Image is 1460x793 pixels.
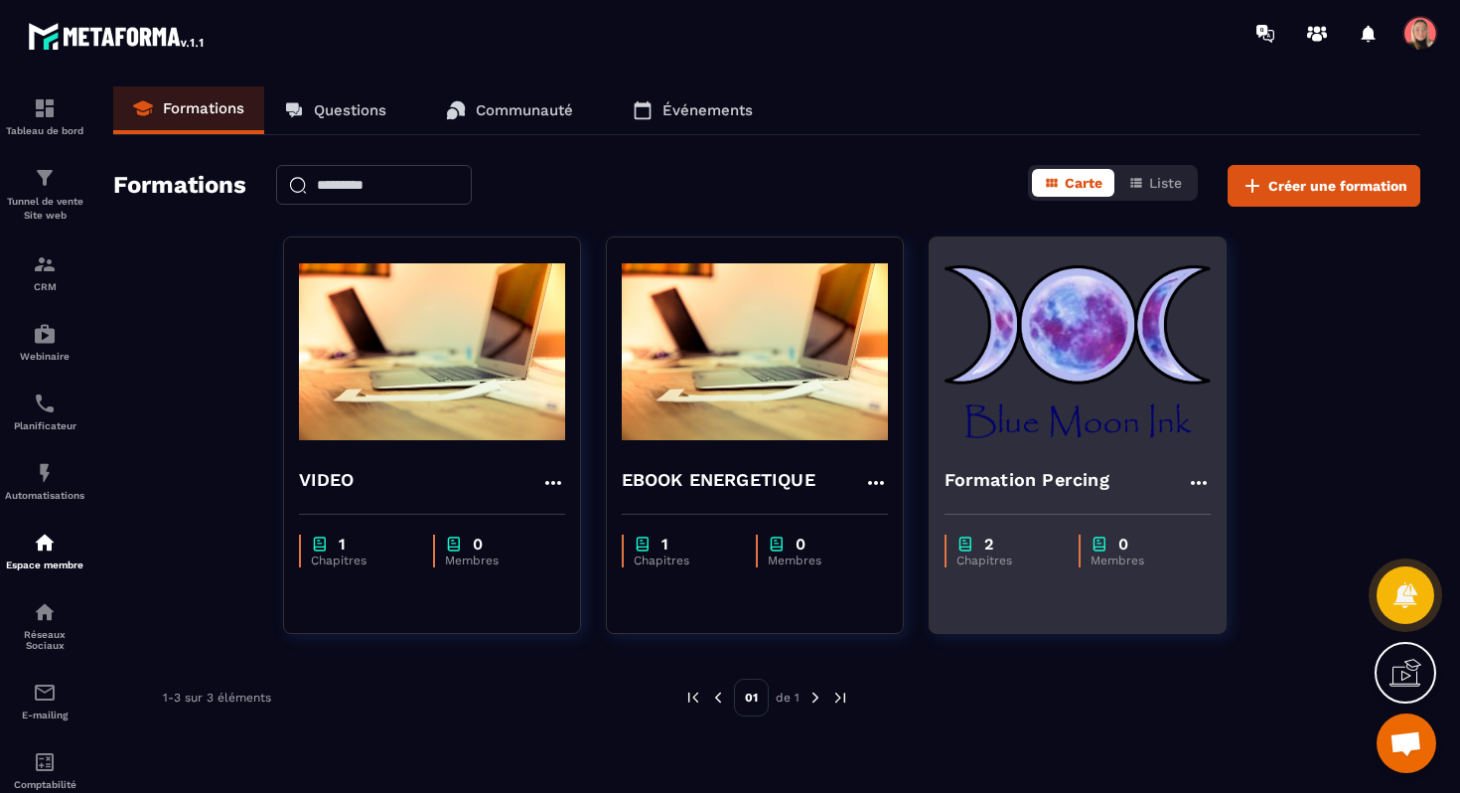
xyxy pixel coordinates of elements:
a: formationformationCRM [5,238,84,307]
p: 1 [339,535,346,554]
p: Formations [163,99,244,117]
p: Tunnel de vente Site web [5,195,84,223]
a: social-networksocial-networkRéseaux Sociaux [5,585,84,666]
img: automations [33,461,57,485]
button: Créer une formation [1228,165,1420,207]
p: Membres [768,554,868,567]
p: Comptabilité [5,779,84,790]
p: 0 [1118,535,1128,554]
h2: Formations [113,165,246,207]
a: Formations [113,86,264,134]
a: formation-backgroundFormation Percingchapter2Chapitreschapter0Membres [929,237,1251,659]
img: automations [33,322,57,346]
img: scheduler [33,392,57,415]
span: Créer une formation [1268,176,1407,196]
img: prev [709,689,727,707]
img: social-network [33,600,57,624]
p: Automatisations [5,490,84,501]
a: schedulerschedulerPlanificateur [5,377,84,446]
img: chapter [445,535,463,554]
img: prev [684,689,702,707]
a: formation-backgroundVIDEOchapter1Chapitreschapter0Membres [283,237,606,659]
img: formation [33,96,57,120]
p: Webinaire [5,351,84,362]
p: Événements [662,101,753,119]
p: Membres [1091,554,1191,567]
p: Chapitres [311,554,413,567]
button: Carte [1032,169,1114,197]
p: Chapitres [634,554,736,567]
img: formation [33,166,57,190]
p: Membres [445,554,545,567]
img: accountant [33,750,57,774]
img: chapter [1091,535,1108,554]
p: 2 [984,535,993,554]
p: 1 [661,535,668,554]
a: Questions [264,86,406,134]
p: E-mailing [5,710,84,720]
a: Événements [613,86,773,134]
a: formationformationTunnel de vente Site web [5,151,84,238]
p: de 1 [776,690,800,706]
div: Ouvrir le chat [1377,714,1436,773]
img: chapter [634,535,652,554]
p: CRM [5,281,84,292]
p: Tableau de bord [5,125,84,136]
span: Liste [1149,175,1182,191]
h4: Formation Percing [945,466,1109,494]
h4: VIDEO [299,466,355,494]
p: Planificateur [5,420,84,431]
img: formation-background [299,252,565,451]
a: Communauté [426,86,593,134]
button: Liste [1116,169,1194,197]
a: automationsautomationsEspace membre [5,516,84,585]
img: next [831,689,849,707]
p: 0 [473,535,483,554]
a: formationformationTableau de bord [5,81,84,151]
img: formation-background [945,252,1211,451]
img: logo [28,18,207,54]
img: formation-background [622,252,888,451]
img: next [806,689,824,707]
img: email [33,681,57,705]
img: formation [33,252,57,276]
p: Réseaux Sociaux [5,629,84,651]
p: Espace membre [5,559,84,570]
a: formation-backgroundEBOOK ENERGETIQUEchapter1Chapitreschapter0Membres [606,237,929,659]
img: chapter [956,535,974,554]
p: Questions [314,101,386,119]
a: automationsautomationsAutomatisations [5,446,84,516]
p: Chapitres [956,554,1059,567]
a: emailemailE-mailing [5,666,84,735]
p: 1-3 sur 3 éléments [163,691,271,705]
h4: EBOOK ENERGETIQUE [622,466,815,494]
p: Communauté [476,101,573,119]
img: chapter [311,535,329,554]
p: 0 [796,535,805,554]
a: automationsautomationsWebinaire [5,307,84,377]
img: automations [33,531,57,555]
span: Carte [1065,175,1102,191]
img: chapter [768,535,786,554]
p: 01 [734,679,769,716]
